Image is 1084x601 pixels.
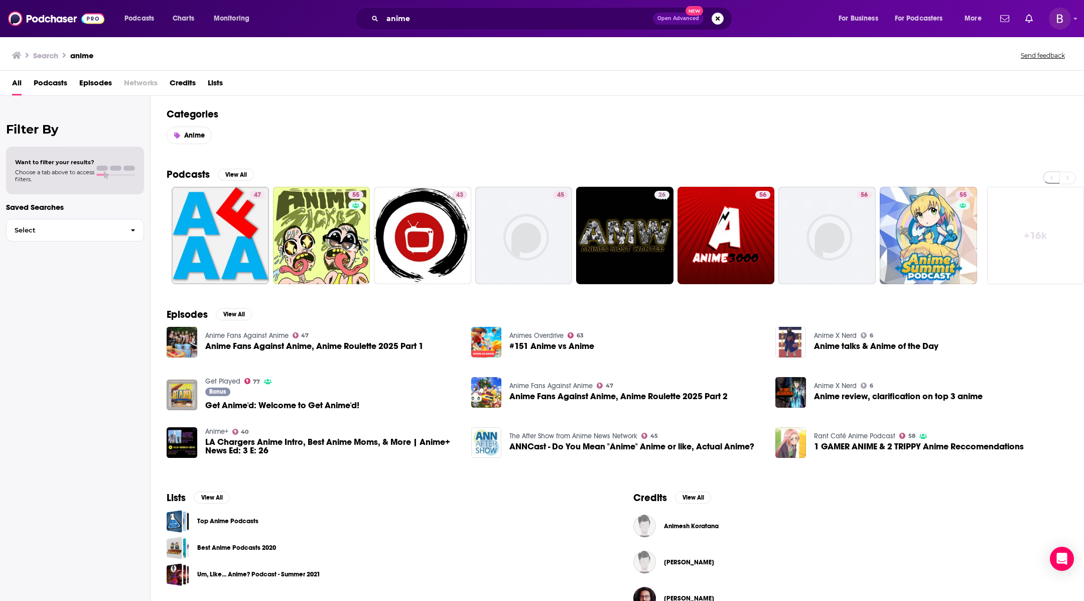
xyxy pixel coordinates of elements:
a: All [12,75,22,95]
a: 40 [232,429,249,435]
a: Podcasts [34,75,67,95]
a: 56 [755,191,770,199]
a: Show notifications dropdown [1021,10,1037,27]
span: 77 [253,380,260,384]
a: 1 GAMER ANIME & 2 TRIPPY Anime Reccomendations [775,427,806,458]
span: Anime review, clarification on top 3 anime [814,392,983,401]
a: 1 GAMER ANIME & 2 TRIPPY Anime Reccomendations [814,442,1024,451]
span: For Business [839,12,878,26]
a: Anime Fans Against Anime, Anime Roulette 2025 Part 2 [509,392,728,401]
span: 58 [908,434,915,438]
h2: Credits [633,492,667,504]
a: Um, Like... Anime? Podcast - Summer 2021 [197,569,320,580]
input: Search podcasts, credits, & more... [382,11,653,27]
span: Animesh Koratana [664,522,719,530]
a: 63 [568,332,584,338]
span: 56 [759,190,766,200]
span: Bonus [209,389,226,395]
a: 43 [452,191,467,199]
a: 47 [293,332,309,338]
a: 56 [677,187,775,284]
a: ANNCast - Do You Mean "Anime" Anime or like, Actual Anime? [471,427,502,458]
a: 47 [172,187,269,284]
span: 40 [241,430,248,434]
span: 55 [960,190,967,200]
button: Callum JohnsCallum Johns [633,546,1068,578]
a: Top Anime Podcasts [167,510,189,533]
a: 45 [475,187,573,284]
span: Want to filter your results? [15,159,94,166]
button: open menu [958,11,994,27]
span: 6 [870,384,873,388]
span: #151 Anime vs Anime [509,342,594,350]
a: Callum Johns [664,558,714,566]
a: Podchaser - Follow, Share and Rate Podcasts [8,9,104,28]
a: Anime talks & Anime of the Day [814,342,938,350]
img: #151 Anime vs Anime [471,327,502,357]
button: View All [218,169,254,181]
h2: Lists [167,492,186,504]
a: EpisodesView All [167,308,252,321]
a: Anime X Nerd [814,331,857,340]
img: Animesh Koratana [633,515,656,537]
span: Episodes [79,75,112,95]
a: 47 [250,191,265,199]
a: 6 [861,332,873,338]
a: ANNCast - Do You Mean "Anime" Anime or like, Actual Anime? [509,442,754,451]
h3: Search [33,51,58,60]
a: Anime [167,127,212,144]
a: Rant Café Anime Podcast [814,432,895,440]
button: Send feedback [1018,51,1068,60]
button: Animesh KoratanaAnimesh Koratana [633,510,1068,542]
span: More [965,12,982,26]
span: Networks [124,75,158,95]
a: 77 [244,378,260,384]
div: Open Intercom Messenger [1050,547,1074,571]
span: Best Anime Podcasts 2020 [167,537,189,559]
a: Anime Fans Against Anime, Anime Roulette 2025 Part 2 [471,377,502,408]
a: LA Chargers Anime Intro, Best Anime Moms, & More | Anime+ News Ed: 3 E: 26 [167,427,197,458]
a: Show notifications dropdown [996,10,1013,27]
a: Get Anime'd: Welcome to Get Anime'd! [167,380,197,410]
h2: Episodes [167,308,208,321]
span: Charts [173,12,194,26]
a: 55 [956,191,971,199]
a: Anime Fans Against Anime [205,331,289,340]
span: 43 [456,190,463,200]
button: View All [675,492,711,504]
a: 47 [597,383,613,389]
span: 6 [870,333,873,338]
img: User Profile [1049,8,1071,30]
a: CreditsView All [633,492,711,504]
a: Lists [208,75,223,95]
img: Anime talks & Anime of the Day [775,327,806,357]
a: Best Anime Podcasts 2020 [197,542,276,553]
a: Anime X Nerd [814,382,857,390]
span: Get Anime'd: Welcome to Get Anime'd! [205,401,359,410]
button: View All [194,492,230,504]
span: 63 [577,333,584,338]
button: Open AdvancedNew [653,13,704,25]
a: Callum Johns [633,551,656,573]
a: LA Chargers Anime Intro, Best Anime Moms, & More | Anime+ News Ed: 3 E: 26 [205,438,459,455]
a: Top Anime Podcasts [197,516,258,527]
span: 45 [557,190,564,200]
a: Anime Fans Against Anime [509,382,593,390]
span: Podcasts [124,12,154,26]
span: 56 [861,190,868,200]
a: 58 [899,433,915,439]
a: ListsView All [167,492,230,504]
a: 43 [374,187,471,284]
span: Monitoring [214,12,249,26]
a: PodcastsView All [167,168,254,181]
button: Show profile menu [1049,8,1071,30]
a: 6 [861,383,873,389]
